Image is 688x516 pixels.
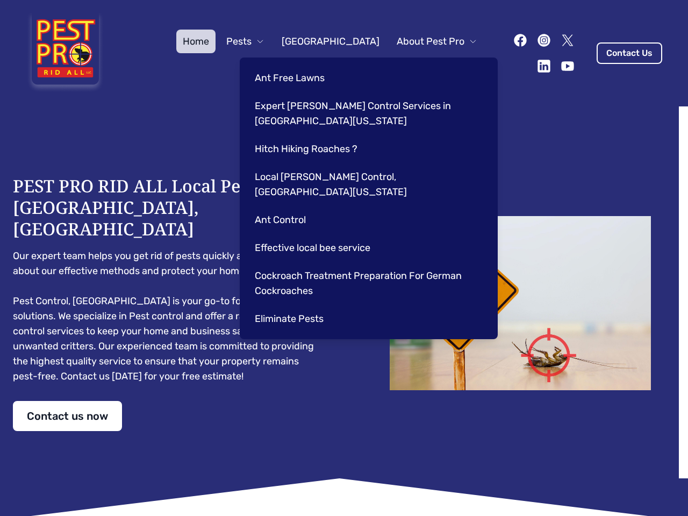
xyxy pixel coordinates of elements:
a: [GEOGRAPHIC_DATA] [275,30,386,53]
a: Expert [PERSON_NAME] Control Services in [GEOGRAPHIC_DATA][US_STATE] [248,94,485,133]
a: Cockroach Treatment Preparation For German Cockroaches [248,264,485,303]
button: Pests [220,30,271,53]
a: Local [PERSON_NAME] Control, [GEOGRAPHIC_DATA][US_STATE] [248,165,485,204]
a: Contact Us [597,42,662,64]
button: Pest Control Community B2B [237,53,393,77]
span: About Pest Pro [397,34,464,49]
img: Dead cockroach on floor with caution sign pest control [365,216,675,390]
a: Ant Free Lawns [248,66,485,90]
a: Eliminate Pests [248,307,485,331]
a: Blog [398,53,431,77]
h1: PEST PRO RID ALL Local Pest Control [GEOGRAPHIC_DATA], [GEOGRAPHIC_DATA] [13,175,322,240]
a: Contact [435,53,484,77]
pre: Our expert team helps you get rid of pests quickly and safely. Learn about our effective methods ... [13,248,322,384]
a: Hitch Hiking Roaches ? [248,137,485,161]
button: About Pest Pro [390,30,484,53]
a: Home [176,30,216,53]
span: Pests [226,34,252,49]
a: Contact us now [13,401,122,431]
img: Pest Pro Rid All [26,13,105,94]
a: Ant Control [248,208,485,232]
a: Effective local bee service [248,236,485,260]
